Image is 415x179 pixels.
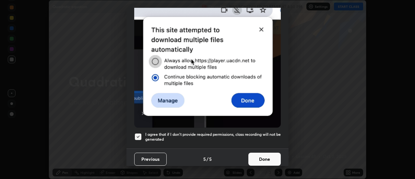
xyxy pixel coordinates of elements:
[134,153,167,166] button: Previous
[248,153,281,166] button: Done
[145,132,281,142] h5: I agree that if I don't provide required permissions, class recording will not be generated
[203,156,206,162] h4: 5
[207,156,208,162] h4: /
[209,156,212,162] h4: 5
